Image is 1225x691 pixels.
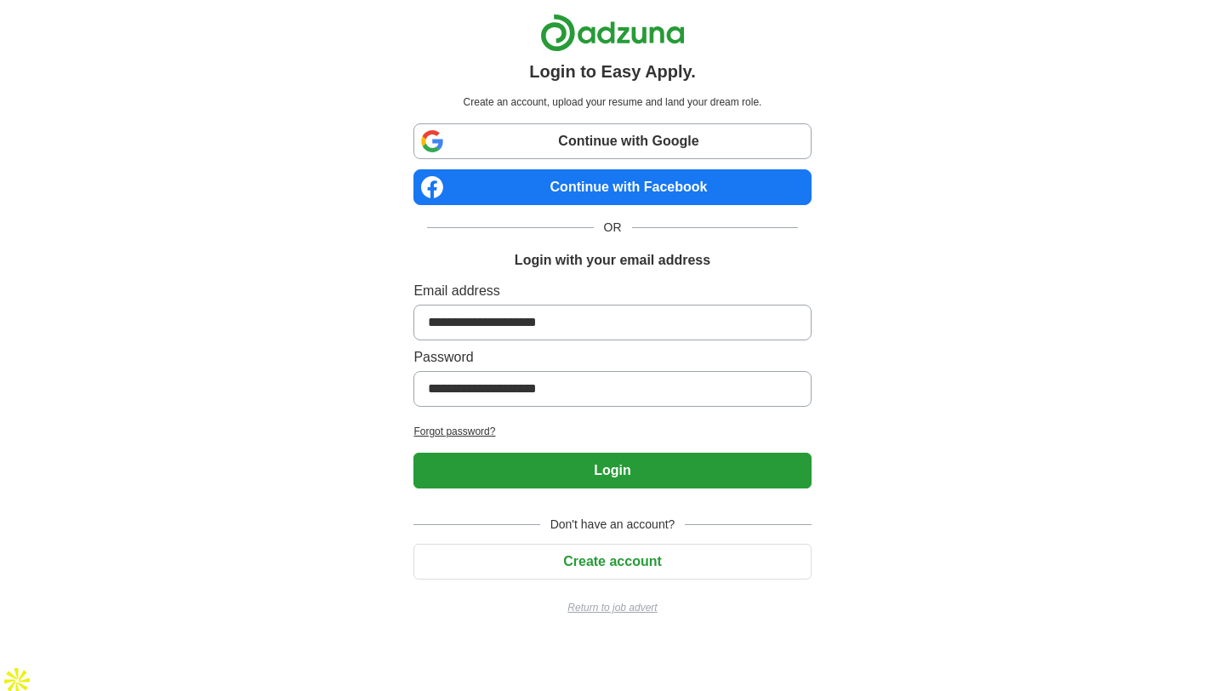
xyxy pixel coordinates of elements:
[413,544,811,580] button: Create account
[540,516,686,534] span: Don't have an account?
[413,123,811,159] a: Continue with Google
[413,554,811,568] a: Create account
[540,14,685,52] img: Adzuna logo
[594,219,632,237] span: OR
[529,59,696,84] h1: Login to Easy Apply.
[413,169,811,205] a: Continue with Facebook
[413,424,811,439] a: Forgot password?
[413,453,811,488] button: Login
[413,600,811,615] a: Return to job advert
[413,347,811,368] label: Password
[515,250,710,271] h1: Login with your email address
[413,281,811,301] label: Email address
[417,94,807,110] p: Create an account, upload your resume and land your dream role.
